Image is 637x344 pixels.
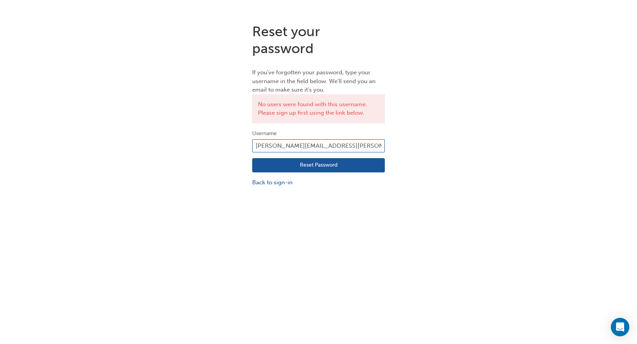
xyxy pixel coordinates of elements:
[252,129,385,138] label: Username
[252,158,385,173] button: Reset Password
[252,23,385,57] h1: Reset your password
[611,318,629,336] div: Open Intercom Messenger
[252,139,385,152] input: Username
[252,94,385,123] div: No users were found with this username. Please sign up first using the link below.
[252,178,385,187] a: Back to sign-in
[252,68,385,94] p: If you've forgotten your password, type your username in the field below. We'll send you an email...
